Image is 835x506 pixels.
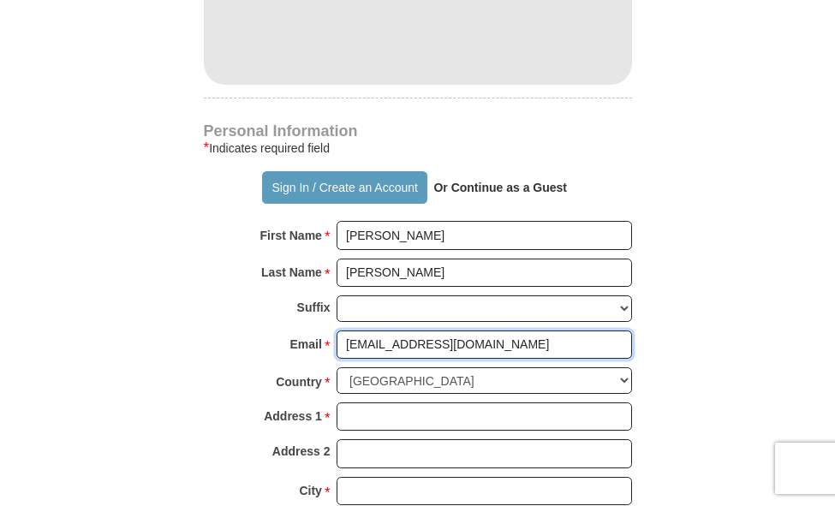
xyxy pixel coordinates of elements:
[261,260,322,284] strong: Last Name
[260,223,322,247] strong: First Name
[433,181,567,194] strong: Or Continue as a Guest
[297,295,331,319] strong: Suffix
[290,332,322,356] strong: Email
[204,138,632,158] div: Indicates required field
[299,479,321,503] strong: City
[204,124,632,138] h4: Personal Information
[262,171,427,204] button: Sign In / Create an Account
[272,439,331,463] strong: Address 2
[276,370,322,394] strong: Country
[264,404,322,428] strong: Address 1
